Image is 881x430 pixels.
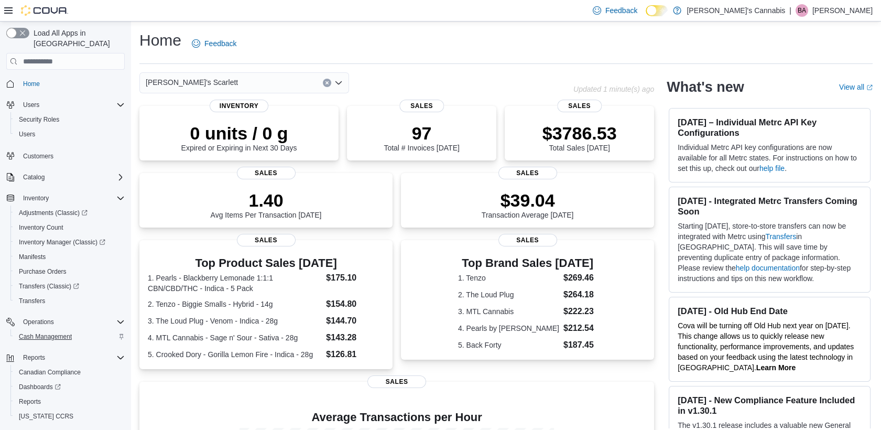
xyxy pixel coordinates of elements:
p: 1.40 [211,190,322,211]
span: Cash Management [19,332,72,341]
span: Adjustments (Classic) [15,207,125,219]
dd: $154.80 [326,298,384,310]
p: Updated 1 minute(s) ago [573,85,654,93]
span: Inventory [210,100,268,112]
span: Sales [399,100,444,112]
a: Transfers (Classic) [15,280,83,293]
div: Total # Invoices [DATE] [384,123,459,152]
span: Users [23,101,39,109]
a: Learn More [756,363,796,372]
span: Inventory Count [15,221,125,234]
p: $3786.53 [542,123,617,144]
button: Catalog [19,171,49,184]
a: help file [759,164,785,173]
span: Transfers (Classic) [19,282,79,291]
a: Adjustments (Classic) [10,206,129,220]
span: Catalog [23,173,45,181]
dd: $187.45 [563,339,597,351]
button: Catalog [2,170,129,185]
span: Adjustments (Classic) [19,209,88,217]
span: Canadian Compliance [19,368,81,377]
dd: $222.23 [563,305,597,318]
span: Manifests [19,253,46,261]
a: Security Roles [15,113,63,126]
button: Inventory [2,191,129,206]
a: Users [15,128,39,141]
span: Purchase Orders [15,265,125,278]
p: | [789,4,791,17]
dd: $264.18 [563,288,597,301]
a: Reports [15,395,45,408]
span: Cash Management [15,330,125,343]
a: Inventory Manager (Classic) [15,236,110,249]
span: Operations [19,316,125,328]
span: Users [19,99,125,111]
span: Transfers [19,297,45,305]
h4: Average Transactions per Hour [148,411,646,424]
span: Reports [15,395,125,408]
button: Clear input [323,79,331,87]
button: Canadian Compliance [10,365,129,380]
dd: $143.28 [326,331,384,344]
a: Dashboards [10,380,129,394]
a: Transfers [15,295,49,307]
a: help documentation [736,264,800,272]
span: Feedback [204,38,236,49]
button: [US_STATE] CCRS [10,409,129,424]
h3: [DATE] – Individual Metrc API Key Configurations [678,117,862,138]
button: Manifests [10,250,129,264]
button: Users [19,99,43,111]
span: Reports [23,353,45,362]
dt: 2. Tenzo - Biggie Smalls - Hybrid - 14g [148,299,322,309]
button: Operations [2,315,129,329]
a: Transfers (Classic) [10,279,129,294]
a: Home [19,78,44,90]
button: Open list of options [334,79,343,87]
p: Starting [DATE], store-to-store transfers can now be integrated with Metrc using in [GEOGRAPHIC_D... [678,221,862,284]
span: Catalog [19,171,125,184]
dt: 3. MTL Cannabis [458,306,559,317]
span: [US_STATE] CCRS [19,412,73,421]
button: Inventory [19,192,53,205]
h3: [DATE] - New Compliance Feature Included in v1.30.1 [678,395,862,416]
h2: What's new [667,79,744,95]
div: Total Sales [DATE] [542,123,617,152]
dt: 5. Back Forty [458,340,559,350]
span: Home [19,77,125,90]
span: Sales [498,167,557,179]
button: Reports [19,351,49,364]
button: Cash Management [10,329,129,344]
button: Security Roles [10,112,129,127]
h3: Top Brand Sales [DATE] [458,257,597,270]
a: Cash Management [15,330,76,343]
span: Purchase Orders [19,267,67,276]
dd: $269.46 [563,272,597,284]
span: Inventory Count [19,223,63,232]
span: Reports [19,397,41,406]
button: Inventory Count [10,220,129,235]
dd: $144.70 [326,315,384,327]
div: Transaction Average [DATE] [482,190,574,219]
span: Dashboards [15,381,125,393]
div: Avg Items Per Transaction [DATE] [211,190,322,219]
p: 97 [384,123,459,144]
h3: [DATE] - Integrated Metrc Transfers Coming Soon [678,196,862,217]
span: Transfers [15,295,125,307]
span: Cova will be turning off Old Hub next year on [DATE]. This change allows us to quickly release ne... [678,321,854,372]
button: Reports [2,350,129,365]
span: Users [15,128,125,141]
span: Inventory [19,192,125,205]
span: Customers [19,149,125,162]
dt: 4. Pearls by [PERSON_NAME] [458,323,559,334]
a: Purchase Orders [15,265,71,278]
a: Manifests [15,251,50,263]
h1: Home [139,30,181,51]
span: Users [19,130,35,138]
dd: $175.10 [326,272,384,284]
div: Expired or Expiring in Next 30 Days [181,123,297,152]
span: Sales [367,375,426,388]
span: Operations [23,318,54,326]
span: Inventory Manager (Classic) [15,236,125,249]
